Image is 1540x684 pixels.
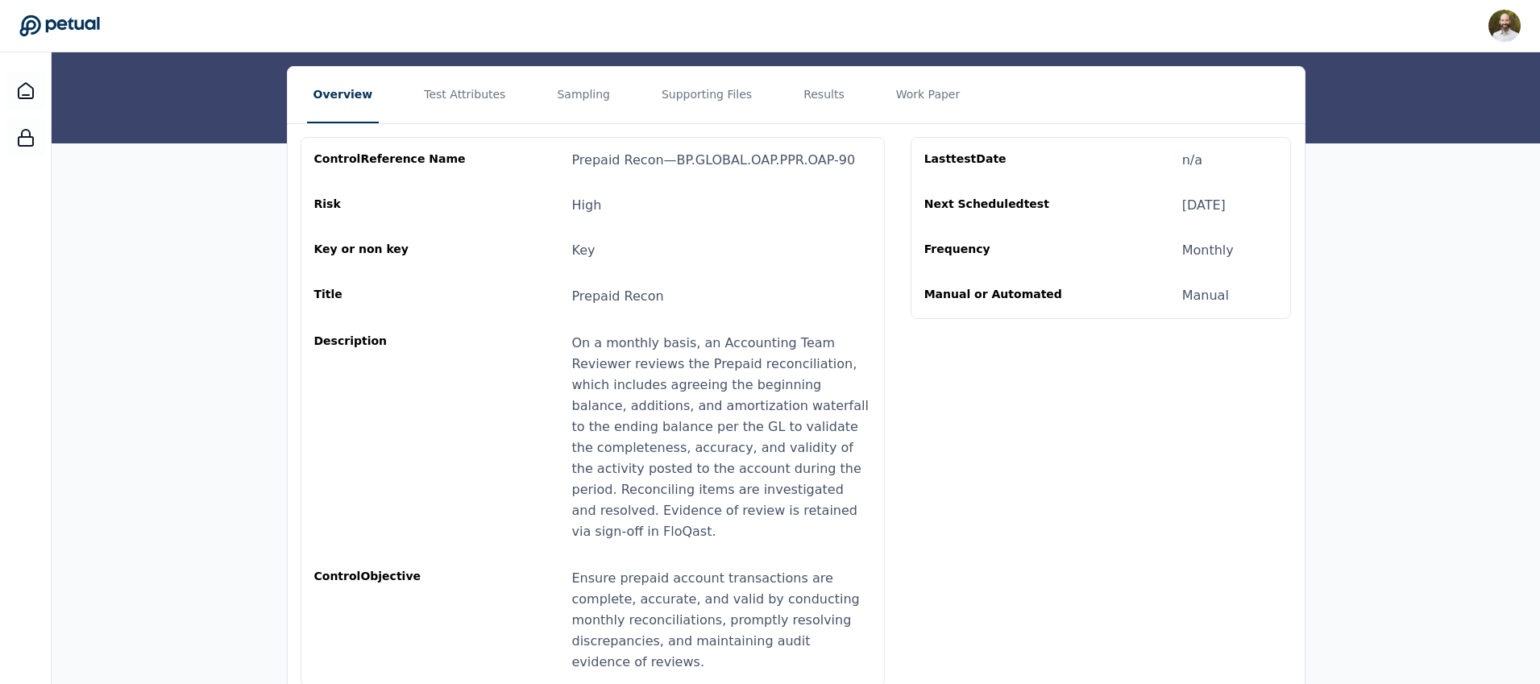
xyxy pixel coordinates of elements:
[314,568,469,673] div: control Objective
[890,67,967,123] button: Work Paper
[314,286,469,307] div: Title
[288,67,1305,123] nav: Tabs
[572,288,664,304] span: Prepaid Recon
[924,196,1079,215] div: Next Scheduled test
[314,196,469,215] div: Risk
[924,151,1079,170] div: Last test Date
[572,151,856,170] div: Prepaid Recon — BP.GLOBAL.OAP.PPR.OAP-90
[314,333,469,542] div: Description
[417,67,512,123] button: Test Attributes
[655,67,758,123] button: Supporting Files
[314,241,469,260] div: Key or non key
[1182,196,1226,215] div: [DATE]
[924,286,1079,305] div: Manual or Automated
[550,67,616,123] button: Sampling
[6,118,45,157] a: SOC
[572,333,871,542] div: On a monthly basis, an Accounting Team Reviewer reviews the Prepaid reconciliation, which include...
[1182,151,1202,170] div: n/a
[19,15,100,37] a: Go to Dashboard
[572,196,602,215] div: High
[1182,241,1234,260] div: Monthly
[6,72,45,110] a: Dashboard
[307,67,380,123] button: Overview
[797,67,851,123] button: Results
[924,241,1079,260] div: Frequency
[572,241,596,260] div: Key
[572,568,871,673] div: Ensure prepaid account transactions are complete, accurate, and valid by conducting monthly recon...
[1182,286,1229,305] div: Manual
[314,151,469,170] div: control Reference Name
[1488,10,1521,42] img: David Coulombe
